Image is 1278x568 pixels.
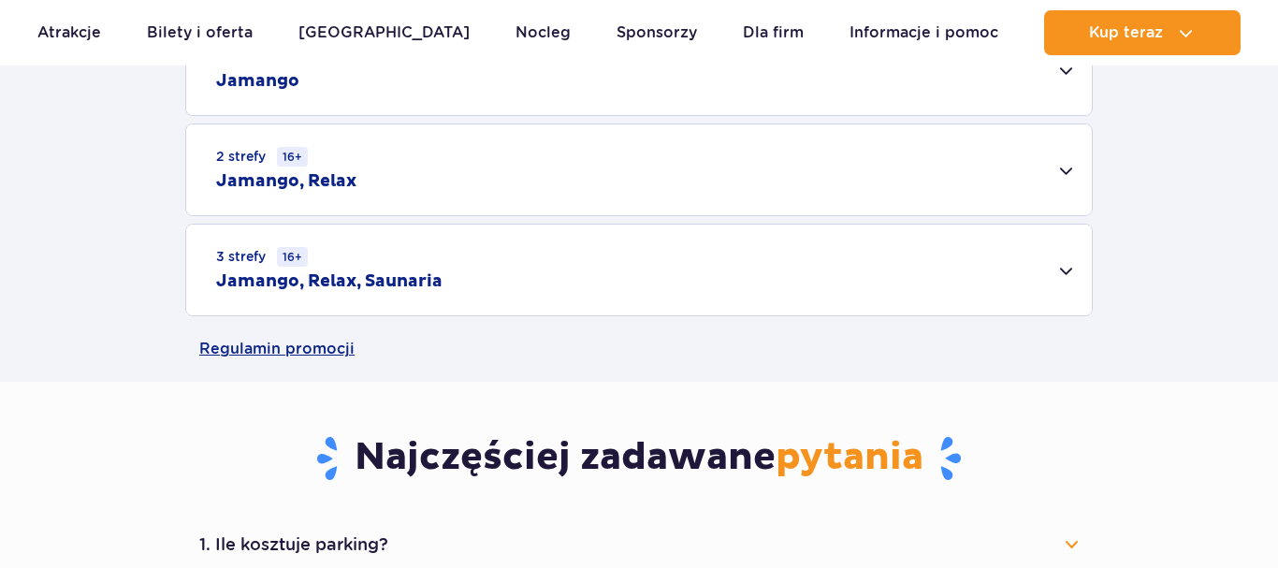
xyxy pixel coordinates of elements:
a: Dla firm [743,10,804,55]
small: 16+ [277,247,308,267]
small: 16+ [277,147,308,167]
a: Sponsorzy [617,10,697,55]
h2: Jamango [216,70,299,93]
a: Informacje i pomoc [850,10,998,55]
a: Nocleg [516,10,571,55]
h3: Najczęściej zadawane [199,434,1079,483]
a: Atrakcje [37,10,101,55]
small: 2 strefy [216,147,308,167]
span: pytania [776,434,923,481]
a: [GEOGRAPHIC_DATA] [298,10,470,55]
button: Kup teraz [1044,10,1241,55]
span: Kup teraz [1089,24,1163,41]
a: Regulamin promocji [199,316,1079,382]
button: 1. Ile kosztuje parking? [199,524,1079,565]
h2: Jamango, Relax, Saunaria [216,270,443,293]
small: 3 strefy [216,247,308,267]
a: Bilety i oferta [147,10,253,55]
h2: Jamango, Relax [216,170,356,193]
